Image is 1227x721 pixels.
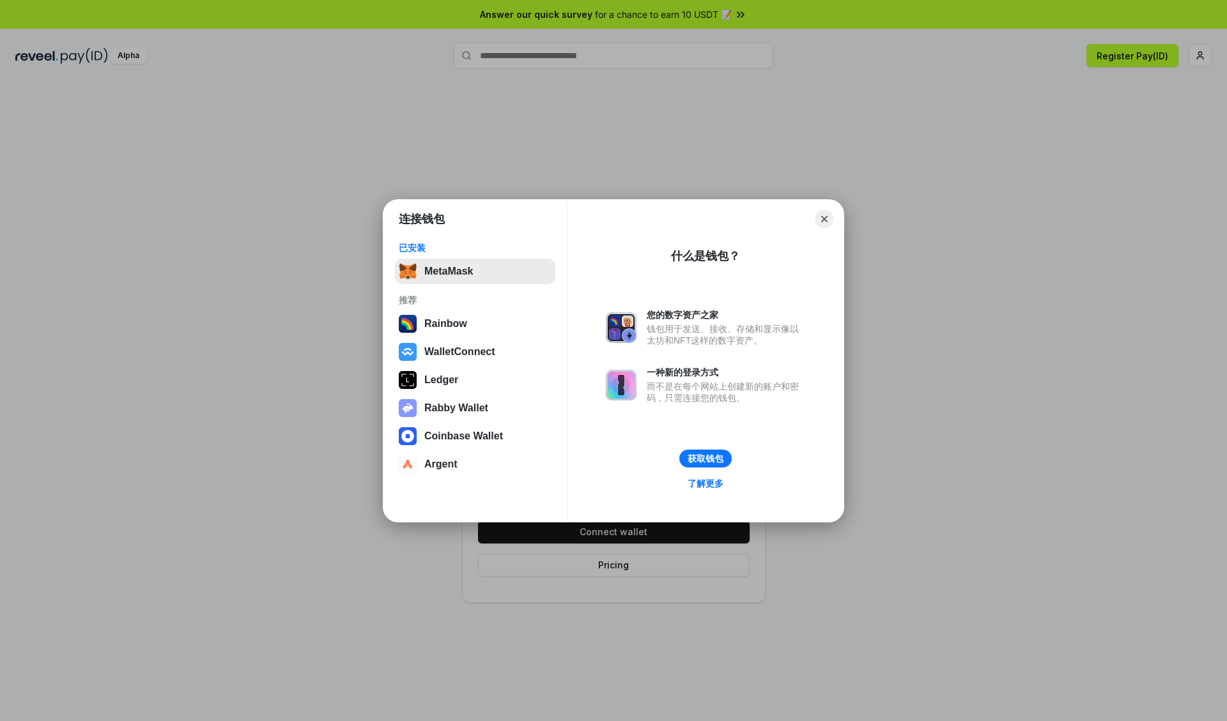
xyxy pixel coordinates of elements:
[424,266,473,277] div: MetaMask
[424,430,503,442] div: Coinbase Wallet
[395,423,555,449] button: Coinbase Wallet
[424,459,458,470] div: Argent
[647,381,805,404] div: 而不是在每个网站上创建新的账户和密码，只需连接您的钱包。
[688,478,723,489] div: 了解更多
[815,210,833,228] button: Close
[395,339,555,365] button: WalletConnect
[399,211,445,227] h1: 连接钱包
[647,323,805,346] div: 钱包用于发送、接收、存储和显示像以太坊和NFT这样的数字资产。
[399,315,417,333] img: svg+xml,%3Csvg%20width%3D%22120%22%20height%3D%22120%22%20viewBox%3D%220%200%20120%20120%22%20fil...
[606,370,637,400] img: svg+xml,%3Csvg%20xmlns%3D%22http%3A%2F%2Fwww.w3.org%2F2000%2Fsvg%22%20fill%3D%22none%22%20viewBox...
[399,242,552,254] div: 已安装
[671,248,740,264] div: 什么是钱包？
[424,318,467,330] div: Rainbow
[395,452,555,477] button: Argent
[399,427,417,445] img: svg+xml,%3Csvg%20width%3D%2228%22%20height%3D%2228%22%20viewBox%3D%220%200%2028%2028%22%20fill%3D...
[424,402,488,414] div: Rabby Wallet
[395,311,555,337] button: Rainbow
[399,262,417,280] img: svg+xml,%3Csvg%20fill%3D%22none%22%20height%3D%2233%22%20viewBox%3D%220%200%2035%2033%22%20width%...
[395,259,555,284] button: MetaMask
[395,395,555,421] button: Rabby Wallet
[647,367,805,378] div: 一种新的登录方式
[680,475,731,492] a: 了解更多
[424,346,495,358] div: WalletConnect
[424,374,458,386] div: Ledger
[647,309,805,321] div: 您的数字资产之家
[399,371,417,389] img: svg+xml,%3Csvg%20xmlns%3D%22http%3A%2F%2Fwww.w3.org%2F2000%2Fsvg%22%20width%3D%2228%22%20height%3...
[606,312,637,343] img: svg+xml,%3Csvg%20xmlns%3D%22http%3A%2F%2Fwww.w3.org%2F2000%2Fsvg%22%20fill%3D%22none%22%20viewBox...
[399,399,417,417] img: svg+xml,%3Csvg%20xmlns%3D%22http%3A%2F%2Fwww.w3.org%2F2000%2Fsvg%22%20fill%3D%22none%22%20viewBox...
[395,367,555,393] button: Ledger
[399,294,552,306] div: 推荐
[679,450,732,467] button: 获取钱包
[399,455,417,473] img: svg+xml,%3Csvg%20width%3D%2228%22%20height%3D%2228%22%20viewBox%3D%220%200%2028%2028%22%20fill%3D...
[688,453,723,464] div: 获取钱包
[399,343,417,361] img: svg+xml,%3Csvg%20width%3D%2228%22%20height%3D%2228%22%20viewBox%3D%220%200%2028%2028%22%20fill%3D...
